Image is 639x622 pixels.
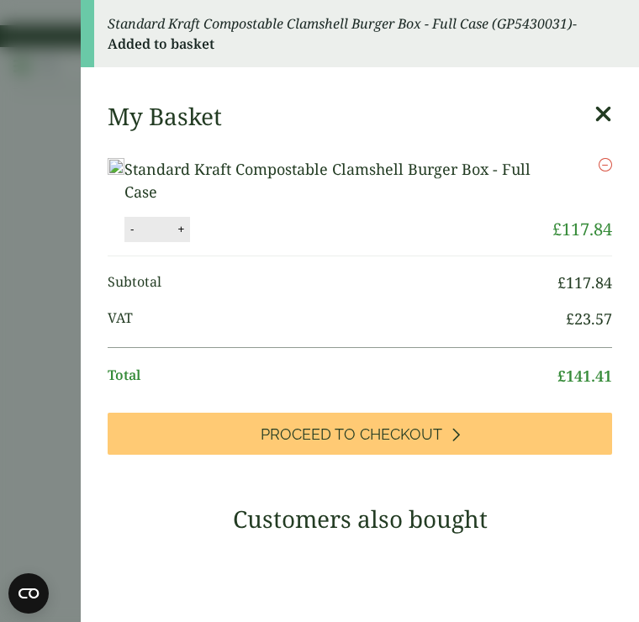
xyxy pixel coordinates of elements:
span: £ [557,272,566,293]
a: Proceed to Checkout [108,413,612,455]
bdi: 117.84 [557,272,612,293]
bdi: 141.41 [557,366,612,386]
span: VAT [108,308,566,330]
a: Remove this item [599,158,612,171]
bdi: 117.84 [552,218,612,240]
span: Subtotal [108,271,557,294]
span: £ [552,218,562,240]
span: Total [108,365,557,387]
a: Standard Kraft Compostable Clamshell Burger Box - Full Case [124,159,531,202]
button: + [172,222,189,236]
button: - [125,222,139,236]
strong: Added to basket [108,34,214,53]
button: Open CMP widget [8,573,49,614]
span: Proceed to Checkout [261,425,442,444]
h2: My Basket [108,103,222,131]
span: £ [566,308,574,329]
h3: Customers also bought [108,505,612,534]
bdi: 23.57 [566,308,612,329]
span: £ [557,366,566,386]
em: Standard Kraft Compostable Clamshell Burger Box - Full Case (GP5430031) [108,14,573,33]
